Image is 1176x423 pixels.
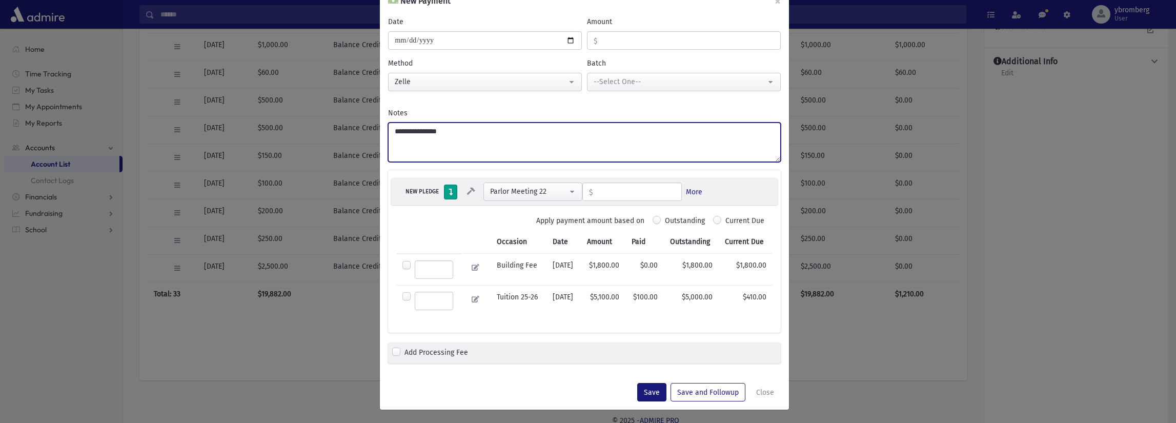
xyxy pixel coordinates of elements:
div: Zelle [395,76,567,87]
th: Paid [625,230,664,254]
div: --Select One-- [594,76,766,87]
label: Outstanding [665,215,705,230]
td: $1,800.00 [719,254,773,286]
td: [DATE] [546,285,581,316]
label: Date [388,16,403,27]
button: Zelle [388,73,582,91]
td: $5,100.00 [581,285,625,316]
td: Tuition 25-26 [491,285,546,316]
button: Close [749,383,781,401]
div: NEW PLEDGE [402,187,442,196]
label: Method [388,58,413,69]
td: $100.00 [625,285,664,316]
button: --Select One-- [587,73,781,91]
button: Save and Followup [671,383,745,401]
td: [DATE] [546,254,581,286]
td: $5,000.00 [664,285,719,316]
th: Amount [581,230,625,254]
div: Parlor Meeting 22 [490,186,567,197]
a: More [686,187,702,197]
label: Add Processing Fee [404,347,468,359]
span: $ [583,183,593,202]
span: $ [587,32,598,50]
th: Current Due [719,230,773,254]
label: Apply payment amount based on [536,215,644,226]
th: Occasion [491,230,546,254]
td: $0.00 [625,254,664,286]
label: Batch [587,58,606,69]
th: Date [546,230,581,254]
button: Save [637,383,666,401]
td: $1,800.00 [581,254,625,286]
th: Outstanding [664,230,719,254]
button: Parlor Meeting 22 [483,183,582,201]
label: Amount [587,16,612,27]
td: $1,800.00 [664,254,719,286]
label: Notes [388,108,408,118]
td: $410.00 [719,285,773,316]
td: Building Fee [491,254,546,286]
label: Current Due [725,215,764,230]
